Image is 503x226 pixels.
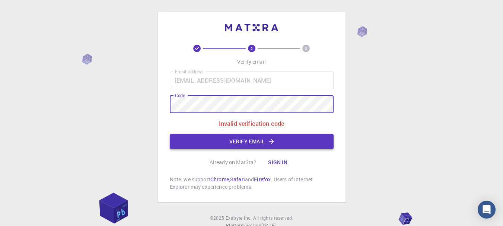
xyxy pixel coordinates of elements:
div: Open Intercom Messenger [478,201,496,219]
text: 2 [251,46,253,51]
span: All rights reserved. [253,214,293,222]
span: Exabyte Inc. [226,215,252,221]
a: Exabyte Inc. [226,214,252,222]
a: Safari [230,176,245,183]
p: Invalid verification code [219,119,284,128]
a: Chrome [210,176,229,183]
label: Email address [175,69,203,75]
button: Sign in [262,155,293,170]
p: Already on Mat3ra? [210,159,257,166]
p: Note: we support , and . Users of Internet Explorer may experience problems. [170,176,334,191]
p: Verify email [237,58,266,66]
span: © 2025 [210,214,226,222]
label: Code [175,92,185,99]
button: Verify email [170,134,334,149]
a: Firefox [254,176,271,183]
text: 3 [305,46,307,51]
